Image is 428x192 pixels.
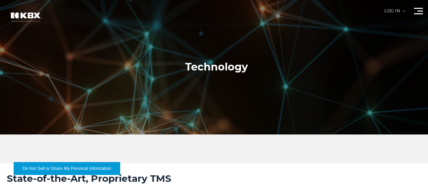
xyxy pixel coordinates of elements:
div: Log in [384,9,406,18]
img: kbx logo [5,7,46,31]
h2: State-of-the-Art, Proprietary TMS [7,172,421,185]
img: arrow [403,10,406,12]
button: Do Not Sell or Share My Personal Information [14,162,120,175]
h1: Technology [185,60,248,74]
